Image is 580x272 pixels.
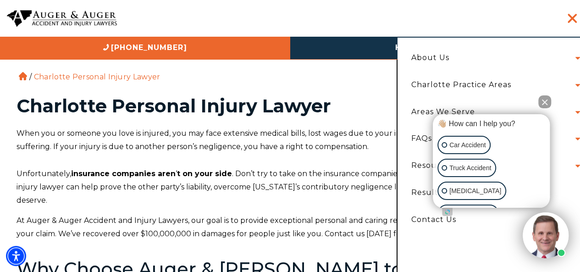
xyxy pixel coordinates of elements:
p: [MEDICAL_DATA] [449,185,501,197]
p: At Auger & Auger Accident and Injury Lawyers, our goal is to provide exceptional personal and car... [17,214,564,241]
p: Car Accident [449,139,486,151]
p: Truck Accident [449,162,491,174]
li: Charlotte Personal Injury Lawyer [32,72,163,81]
a: About Us [404,44,456,72]
h1: Charlotte Personal Injury Lawyer [17,97,564,115]
a: Charlotte Practice Areas [404,72,518,99]
a: FAQs [404,125,439,152]
button: Close Intaker Chat Widget [538,95,551,108]
a: Home [19,72,27,80]
strong: t on your side [177,169,232,178]
img: Auger & Auger Accident and Injury Lawyers Logo [7,10,117,27]
strong: insurance companies aren [71,169,176,178]
div: Accessibility Menu [6,246,26,266]
a: Open intaker chat [442,208,453,216]
a: Areas We Serve [404,99,482,126]
p: Unfortunately, ‘ . Don’t try to take on the insurance companies on your own. A [PERSON_NAME] pers... [17,167,564,207]
button: Menu [558,9,577,28]
p: When you or someone you love is injured, you may face extensive medical bills, lost wages due to ... [17,127,564,154]
img: Intaker widget Avatar [523,212,569,258]
div: 👋🏼 How can I help you? [435,119,547,129]
a: Resources [404,152,461,179]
